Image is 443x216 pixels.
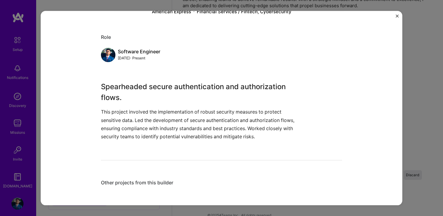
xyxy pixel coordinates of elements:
div: Role [101,34,342,41]
div: Software Engineer [118,49,160,55]
div: Financial Services / Fintech, Cybersecurity [197,9,291,15]
p: This project involved the implementation of robust security measures to protect sensitive data. L... [101,108,297,141]
div: American Express [152,9,191,15]
div: Other projects from this builder [101,180,342,186]
h3: Spearheaded secure authentication and authorization flows. [101,82,297,103]
button: Close [396,14,399,21]
div: [DATE] - Present [118,55,160,61]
